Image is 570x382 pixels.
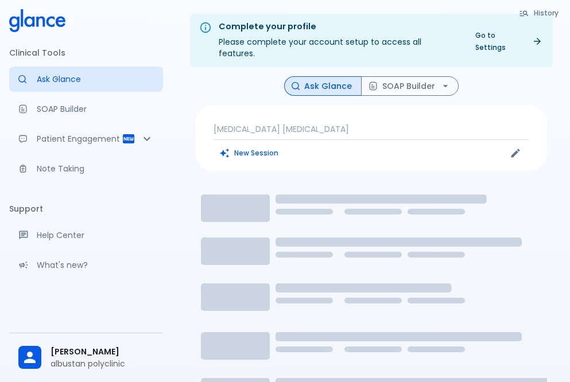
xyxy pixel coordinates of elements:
span: [PERSON_NAME] [51,346,154,358]
button: Ask Glance [284,76,362,96]
div: Complete your profile [219,21,459,33]
a: Docugen: Compose a clinical documentation in seconds [9,96,163,122]
div: Please complete your account setup to access all features. [219,17,459,64]
button: SOAP Builder [361,76,459,96]
p: What's new? [37,259,154,271]
div: Recent updates and feature releases [9,252,163,278]
button: History [513,5,565,21]
a: Moramiz: Find ICD10AM codes instantly [9,67,163,92]
li: Settings [9,291,163,319]
p: SOAP Builder [37,103,154,115]
p: Ask Glance [37,73,154,85]
p: Help Center [37,229,154,241]
a: Go to Settings [468,27,548,56]
a: Advanced note-taking [9,156,163,181]
div: [PERSON_NAME]albustan polyclinic [9,338,163,377]
div: Patient Reports & Referrals [9,126,163,151]
button: Clears all inputs and results. [214,145,285,161]
li: Support [9,195,163,223]
p: [MEDICAL_DATA] [MEDICAL_DATA] [214,123,529,135]
p: albustan polyclinic [51,358,154,369]
p: Note Taking [37,163,154,174]
p: Patient Engagement [37,133,122,145]
button: Edit [507,145,524,162]
a: Get help from our support team [9,223,163,248]
li: Clinical Tools [9,39,163,67]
